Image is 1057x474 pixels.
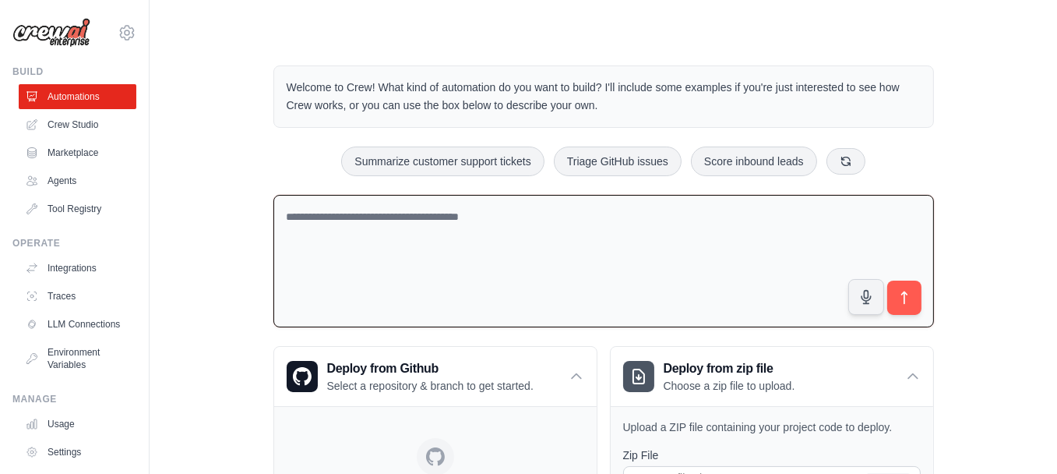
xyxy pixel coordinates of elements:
div: Operate [12,237,136,249]
label: Zip File [623,447,921,463]
button: Summarize customer support tickets [341,147,544,176]
h3: Deploy from Github [327,359,534,378]
a: Environment Variables [19,340,136,377]
a: Crew Studio [19,112,136,137]
button: Triage GitHub issues [554,147,682,176]
p: Welcome to Crew! What kind of automation do you want to build? I'll include some examples if you'... [287,79,921,115]
a: Traces [19,284,136,309]
p: Choose a zip file to upload. [664,378,795,394]
a: Marketplace [19,140,136,165]
p: Upload a ZIP file containing your project code to deploy. [623,419,921,435]
img: Logo [12,18,90,48]
a: Automations [19,84,136,109]
div: Build [12,65,136,78]
a: LLM Connections [19,312,136,337]
a: Agents [19,168,136,193]
a: Usage [19,412,136,437]
iframe: Chat Widget [979,399,1057,474]
h3: Deploy from zip file [664,359,795,378]
a: Integrations [19,256,136,281]
button: Score inbound leads [691,147,817,176]
p: Select a repository & branch to get started. [327,378,534,394]
a: Settings [19,440,136,465]
a: Tool Registry [19,196,136,221]
div: Manage [12,393,136,405]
